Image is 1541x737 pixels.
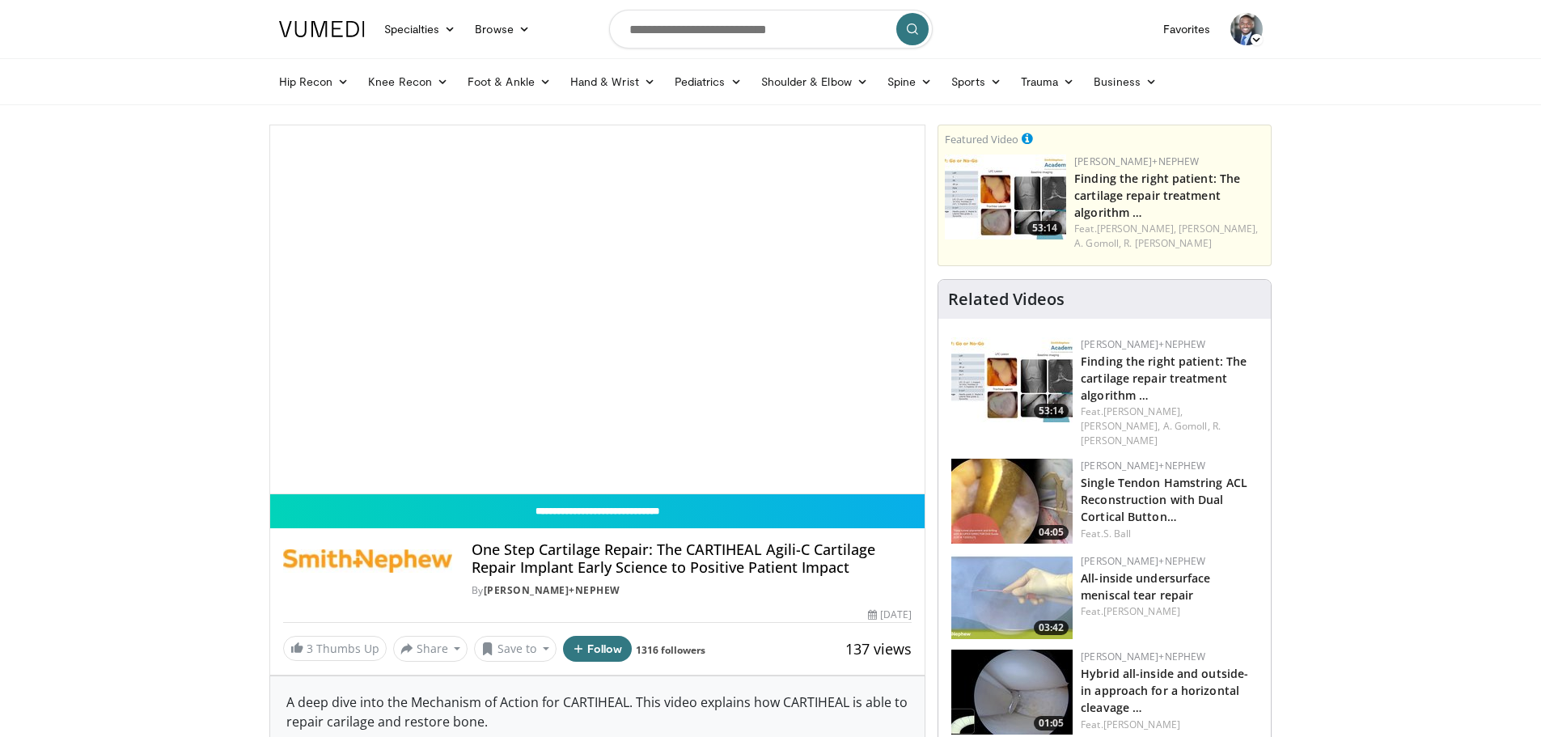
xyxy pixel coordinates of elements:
[1081,419,1221,447] a: R. [PERSON_NAME]
[1034,621,1069,635] span: 03:42
[951,650,1073,735] img: 364c13b8-bf65-400b-a941-5a4a9c158216.150x105_q85_crop-smart_upscale.jpg
[665,66,751,98] a: Pediatrics
[878,66,942,98] a: Spine
[283,636,387,661] a: 3 Thumbs Up
[1081,718,1258,732] div: Feat.
[951,650,1073,735] a: 01:05
[951,459,1073,544] img: 47fc3831-2644-4472-a478-590317fb5c48.150x105_q85_crop-smart_upscale.jpg
[1074,171,1240,220] a: Finding the right patient: The cartilage repair treatment algorithm …
[472,541,912,576] h4: One Step Cartilage Repair: The CARTIHEAL Agili-C Cartilage Repair Implant Early Science to Positi...
[945,155,1066,239] img: 2894c166-06ea-43da-b75e-3312627dae3b.150x105_q85_crop-smart_upscale.jpg
[1230,13,1263,45] img: Avatar
[942,66,1011,98] a: Sports
[1081,527,1258,541] div: Feat.
[279,21,365,37] img: VuMedi Logo
[1034,716,1069,731] span: 01:05
[1084,66,1166,98] a: Business
[472,583,912,598] div: By
[1081,554,1205,568] a: [PERSON_NAME]+Nephew
[1074,222,1264,251] div: Feat.
[945,132,1018,146] small: Featured Video
[1179,222,1258,235] a: [PERSON_NAME],
[951,337,1073,422] img: 2894c166-06ea-43da-b75e-3312627dae3b.150x105_q85_crop-smart_upscale.jpg
[948,290,1065,309] h4: Related Videos
[1103,604,1180,618] a: [PERSON_NAME]
[269,66,359,98] a: Hip Recon
[1154,13,1221,45] a: Favorites
[1081,459,1205,472] a: [PERSON_NAME]+Nephew
[561,66,665,98] a: Hand & Wrist
[458,66,561,98] a: Foot & Ankle
[951,554,1073,639] img: 02c34c8e-0ce7-40b9-85e3-cdd59c0970f9.150x105_q85_crop-smart_upscale.jpg
[1081,570,1210,603] a: All-inside undersurface meniscal tear repair
[307,641,313,656] span: 3
[951,554,1073,639] a: 03:42
[393,636,468,662] button: Share
[1074,155,1199,168] a: [PERSON_NAME]+Nephew
[1027,221,1062,235] span: 53:14
[945,155,1066,239] a: 53:14
[465,13,540,45] a: Browse
[1103,718,1180,731] a: [PERSON_NAME]
[1011,66,1085,98] a: Trauma
[636,643,705,657] a: 1316 followers
[1097,222,1176,235] a: [PERSON_NAME],
[1081,666,1248,715] a: Hybrid all-inside and outside-in approach for a horizontal cleavage …
[609,10,933,49] input: Search topics, interventions
[1034,525,1069,540] span: 04:05
[1081,650,1205,663] a: [PERSON_NAME]+Nephew
[474,636,557,662] button: Save to
[1163,419,1210,433] a: A. Gomoll,
[868,608,912,622] div: [DATE]
[270,125,925,494] video-js: Video Player
[358,66,458,98] a: Knee Recon
[1074,236,1121,250] a: A. Gomoll,
[1081,405,1258,448] div: Feat.
[484,583,620,597] a: [PERSON_NAME]+Nephew
[375,13,466,45] a: Specialties
[1081,337,1205,351] a: [PERSON_NAME]+Nephew
[1081,604,1258,619] div: Feat.
[1103,405,1183,418] a: [PERSON_NAME],
[1081,475,1247,524] a: Single Tendon Hamstring ACL Reconstruction with Dual Cortical Button…
[1034,404,1069,418] span: 53:14
[1103,527,1132,540] a: S. Ball
[1081,354,1247,403] a: Finding the right patient: The cartilage repair treatment algorithm …
[283,541,452,580] img: Smith+Nephew
[951,337,1073,422] a: 53:14
[1081,419,1160,433] a: [PERSON_NAME],
[845,639,912,659] span: 137 views
[751,66,878,98] a: Shoulder & Elbow
[563,636,633,662] button: Follow
[1124,236,1212,250] a: R. [PERSON_NAME]
[951,459,1073,544] a: 04:05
